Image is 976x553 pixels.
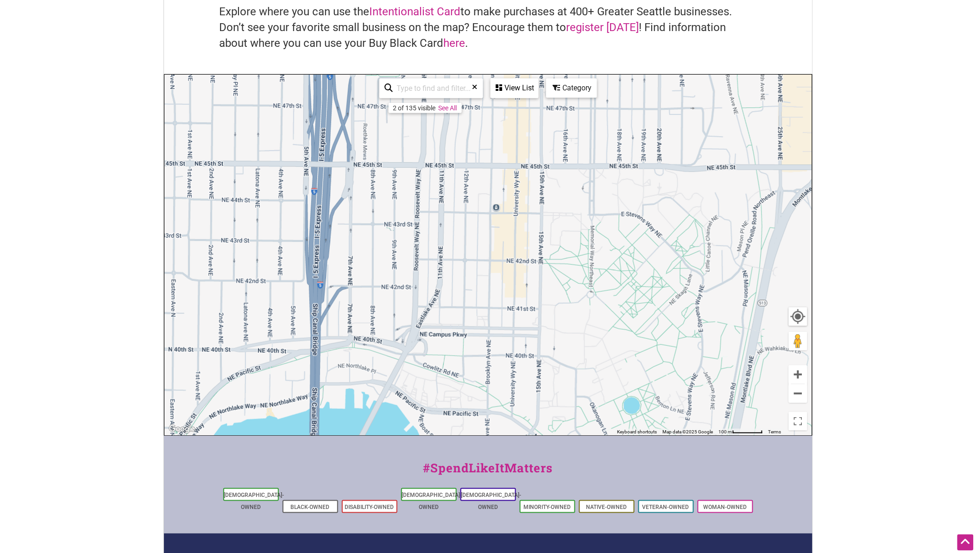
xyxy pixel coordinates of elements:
a: Woman-Owned [704,504,747,510]
div: #SpendLikeItMatters [164,459,812,486]
a: Minority-Owned [524,504,571,510]
button: Your Location [789,307,807,326]
img: Google [167,423,197,435]
button: Keyboard shortcuts [617,429,657,435]
div: Type to search and filter [379,78,483,98]
input: Type to find and filter... [393,79,477,97]
a: Terms [768,429,781,434]
button: Map Scale: 100 m per 62 pixels [716,429,766,435]
a: Veteran-Owned [642,504,689,510]
a: Intentionalist Card [370,5,461,18]
div: Scroll Back to Top [957,534,974,551]
button: Toggle fullscreen view [788,411,808,432]
a: See All [439,104,457,112]
a: [DEMOGRAPHIC_DATA]-Owned [461,492,522,510]
div: Category [547,79,596,97]
a: Black-Owned [291,504,330,510]
a: here [444,37,466,50]
a: register [DATE] [567,21,639,34]
div: Filter by category [546,78,597,98]
span: Map data ©2025 Google [663,429,713,434]
a: Disability-Owned [345,504,394,510]
button: Zoom out [789,384,807,403]
span: 100 m [719,429,732,434]
div: See a list of the visible businesses [491,78,539,98]
h4: Explore where you can use the to make purchases at 400+ Greater Seattle businesses. Don’t see you... [220,4,757,51]
div: View List [491,79,538,97]
button: Zoom in [789,365,807,384]
a: Open this area in Google Maps (opens a new window) [167,423,197,435]
a: Native-Owned [586,504,627,510]
a: [DEMOGRAPHIC_DATA]-Owned [402,492,462,510]
a: [DEMOGRAPHIC_DATA]-Owned [224,492,284,510]
div: 2 of 135 visible [393,104,436,112]
button: Drag Pegman onto the map to open Street View [789,332,807,350]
